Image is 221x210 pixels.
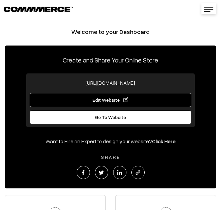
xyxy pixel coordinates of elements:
h2: Welcome to your Dashboard [5,28,216,36]
a: Edit Website [30,93,191,107]
img: COMMMERCE [4,7,73,12]
span: SHARE [98,154,124,160]
a: COMMMERCE [4,5,62,13]
span: Go To Website [95,114,126,120]
span: Edit Website [93,97,128,103]
p: Create and Share Your Online Store [5,55,216,65]
a: Click Here [152,138,176,145]
a: Go To Website [30,110,191,124]
img: menu [204,7,213,12]
div: Want to Hire an Expert to design your website? [5,137,216,145]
